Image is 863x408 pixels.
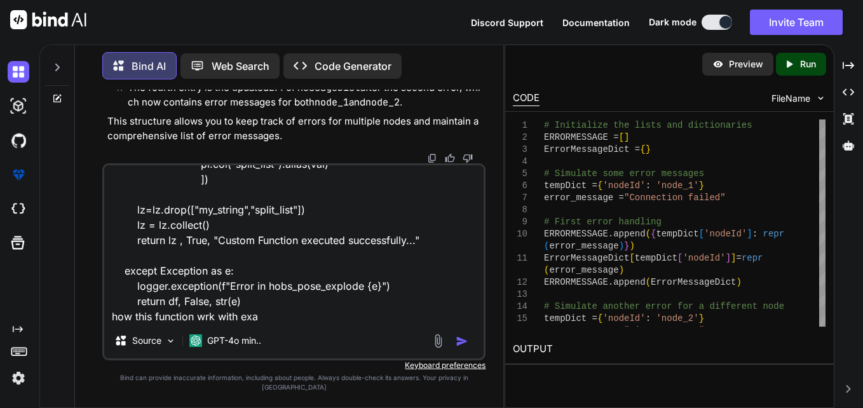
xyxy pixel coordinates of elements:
span: ] [726,253,731,263]
span: ErrorMessageDict [651,277,736,287]
img: GPT-4o mini [189,334,202,347]
p: Keyboard preferences [102,360,486,371]
div: CODE [513,91,540,106]
img: like [445,153,455,163]
span: { [597,180,602,191]
span: 'nodeId' [603,180,646,191]
span: : [646,313,651,323]
div: 3 [513,144,527,156]
span: ) [619,241,624,251]
span: { [597,313,602,323]
img: cloudideIcon [8,198,29,220]
img: chevron down [815,93,826,104]
div: 1 [513,119,527,132]
span: ] [731,253,736,263]
span: { [641,144,646,154]
img: copy [427,153,437,163]
div: 7 [513,192,527,204]
div: 9 [513,216,527,228]
span: ErrorMessageDict = [544,144,640,154]
span: } [624,241,629,251]
code: node_2 [365,96,400,109]
span: error_message = [544,193,624,203]
span: error_message [550,265,619,275]
div: 13 [513,289,527,301]
div: 14 [513,301,527,313]
div: 12 [513,276,527,289]
span: # First error handling [544,217,662,227]
span: 'nodeId' [603,313,646,323]
span: # Initialize the lists and dictionaries [544,120,752,130]
img: attachment [431,334,445,348]
div: 4 [513,156,527,168]
span: FileName [771,92,810,105]
img: premium [8,164,29,186]
span: 'nodeId' [683,253,726,263]
div: 6 [513,180,527,192]
p: GPT-4o min.. [207,334,261,347]
div: 2 [513,132,527,144]
span: : [752,229,758,239]
div: 11 [513,252,527,264]
span: [ [630,253,635,263]
span: = [737,253,742,263]
span: ErrorMessageDict [544,253,629,263]
span: tempDict [635,253,677,263]
img: Bind AI [10,10,86,29]
span: ( [646,277,651,287]
span: ERRORMESSAGE = [544,132,619,142]
span: Dark mode [649,16,697,29]
span: ] [747,229,752,239]
span: repr [763,229,785,239]
span: ( [646,229,651,239]
span: ) [630,241,635,251]
span: 'node_1' [656,180,699,191]
p: Code Generator [315,58,391,74]
span: ERRORMESSAGE.append [544,277,646,287]
span: : [646,180,651,191]
button: Discord Support [471,16,543,29]
span: ERRORMESSAGE.append [544,229,646,239]
img: dislike [463,153,473,163]
span: 'node_2' [656,313,699,323]
span: } [646,144,651,154]
span: error_message [550,241,619,251]
span: Discord Support [471,17,543,28]
span: # Simulate another error for a different node [544,301,784,311]
h2: OUTPUT [505,334,833,364]
button: Invite Team [750,10,843,35]
img: darkChat [8,61,29,83]
span: tempDict = [544,313,597,323]
span: "Timeout error" [624,325,704,336]
img: icon [456,335,468,348]
img: preview [712,58,724,70]
p: Source [132,334,161,347]
span: repr [742,253,763,263]
span: Documentation [562,17,630,28]
span: ) [619,265,624,275]
span: [ [699,229,704,239]
span: [ [677,253,683,263]
span: 'nodeId' [704,229,747,239]
p: Bind AI [132,58,166,74]
p: This structure allows you to keep track of errors for multiple nodes and maintain a comprehensive... [107,114,483,143]
span: tempDict = [544,180,597,191]
img: githubDark [8,130,29,151]
div: 16 [513,325,527,337]
p: Web Search [212,58,269,74]
span: ( [544,241,549,251]
div: 8 [513,204,527,216]
span: [ [619,132,624,142]
span: ) [737,277,742,287]
span: { [651,229,656,239]
button: Documentation [562,16,630,29]
textarea: def hobs_pose_explode( df,deli, length,pos,val): logger = get_logger(__name__) try: input_string=... [104,165,484,323]
div: 10 [513,228,527,240]
span: ] [624,132,629,142]
span: tempDict [656,229,699,239]
img: darkAi-studio [8,95,29,117]
img: Pick Models [165,336,176,346]
p: Run [800,58,816,71]
div: 5 [513,168,527,180]
div: 15 [513,313,527,325]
